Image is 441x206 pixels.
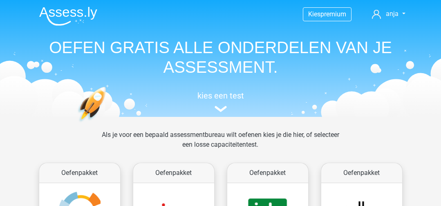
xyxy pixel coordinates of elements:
a: kies een test [33,91,409,112]
a: Kiespremium [303,9,351,20]
span: premium [320,10,346,18]
img: oefenen [78,87,138,161]
h1: OEFEN GRATIS ALLE ONDERDELEN VAN JE ASSESSMENT. [33,38,409,77]
img: Assessly [39,7,97,26]
h5: kies een test [33,91,409,101]
img: assessment [215,106,227,112]
span: Kies [308,10,320,18]
div: Als je voor een bepaald assessmentbureau wilt oefenen kies je die hier, of selecteer een losse ca... [95,130,346,159]
a: anja [369,9,408,19]
span: anja [386,10,398,18]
